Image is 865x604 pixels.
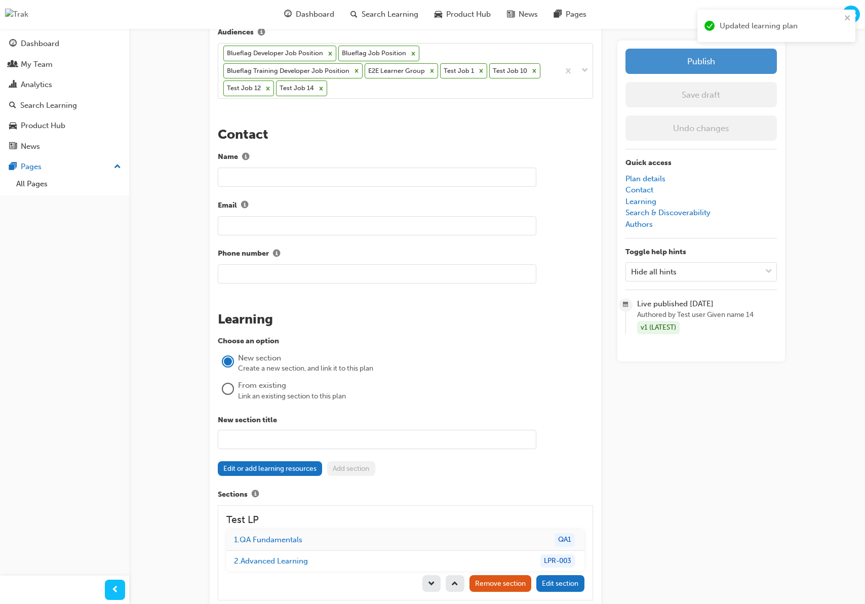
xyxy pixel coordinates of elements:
div: Test Job 12 [224,81,262,96]
div: Pages [21,161,42,173]
span: Product Hub [446,9,491,20]
div: Search Learning [20,100,77,111]
a: News [4,137,125,156]
span: Live published [DATE] [637,298,776,310]
div: Link an existing section to this plan [238,391,593,401]
span: search-icon [9,101,16,110]
span: pages-icon [9,163,17,172]
span: Authored by Test user Given name 14 [637,309,776,321]
button: DashboardMy TeamAnalyticsSearch LearningProduct HubNews [4,32,125,157]
span: news-icon [507,8,515,21]
span: Dashboard [296,9,334,20]
a: guage-iconDashboard [276,4,342,25]
span: up-icon [114,160,121,174]
span: search-icon [350,8,358,21]
a: 1.QA Fundamentals [234,535,302,544]
div: Dashboard [21,38,59,50]
button: Name [238,151,253,164]
button: Publish [625,49,777,74]
a: news-iconNews [499,4,546,25]
span: down-icon [581,64,588,77]
a: 2.Advanced Learning [234,556,308,566]
button: Sections [248,488,263,501]
span: up-icon [451,580,458,589]
a: Search & Discoverability [625,208,711,217]
span: people-icon [9,60,17,69]
label: Name [218,151,593,164]
button: up-icon [446,575,464,592]
span: info-icon [258,29,265,37]
div: v1 (LATEST) [637,321,680,335]
div: My Team [21,59,53,70]
label: Phone number [218,248,593,261]
a: All Pages [12,176,125,192]
div: Test Job 1 [441,64,476,78]
span: guage-icon [284,8,292,21]
span: Pages [566,9,586,20]
button: Audiences [254,26,269,39]
span: Remove section [475,579,526,588]
button: close [844,14,851,25]
span: news-icon [9,142,17,151]
span: down-icon [765,265,772,278]
span: info-icon [242,153,249,162]
div: New section [238,352,593,364]
h2: Contact [218,127,593,143]
label: Sections [218,488,593,501]
p: Quick access [625,157,777,169]
button: trash-iconRemove section [469,575,532,592]
a: Search Learning [4,96,125,115]
div: Hide all hints [631,266,677,277]
label: Email [218,199,593,212]
div: Analytics [21,79,52,91]
div: From existing [238,380,593,391]
a: pages-iconPages [546,4,595,25]
a: Authors [625,220,653,229]
button: down-icon [422,575,441,592]
span: Search Learning [362,9,418,20]
button: Pages [4,157,125,176]
a: search-iconSearch Learning [342,4,426,25]
button: Undo changes [625,115,777,141]
div: E2E Learner Group [365,64,426,78]
div: Blueflag Developer Job Position [224,46,325,61]
span: down-icon [428,580,435,589]
label: New section title [218,415,593,426]
a: Learning [625,197,656,206]
div: Test Job 10 [490,64,529,78]
div: QA1 [555,533,575,547]
a: Product Hub [4,116,125,135]
span: prev-icon [111,584,119,596]
button: Add section [327,461,375,476]
a: Analytics [4,75,125,94]
a: My Team [4,55,125,74]
button: Phone number [269,248,284,261]
a: Plan details [625,174,665,183]
p: Toggle help hints [625,247,777,258]
div: Blueflag Job Position [339,46,408,61]
span: guage-icon [9,39,17,49]
p: Choose an option [218,336,593,347]
span: Edit section [542,579,578,588]
button: Email [237,199,252,212]
div: Product Hub [21,120,65,132]
span: info-icon [252,491,259,499]
div: LPR-003 [540,554,575,568]
button: TG [842,6,860,23]
h3: Test LP [226,514,584,526]
span: car-icon [9,122,17,131]
span: car-icon [435,8,442,21]
button: pencil-iconEdit section [536,575,584,592]
button: Edit or add learning resources [218,461,323,476]
div: News [21,141,40,152]
div: Updated learning plan [720,20,841,32]
a: Contact [625,185,653,194]
div: Create a new section, and link it to this plan [238,364,593,374]
div: Blueflag Training Developer Job Position [224,64,351,78]
img: Trak [5,9,28,20]
button: Save draft [625,82,777,107]
div: Test Job 14 [277,81,316,96]
a: car-iconProduct Hub [426,4,499,25]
